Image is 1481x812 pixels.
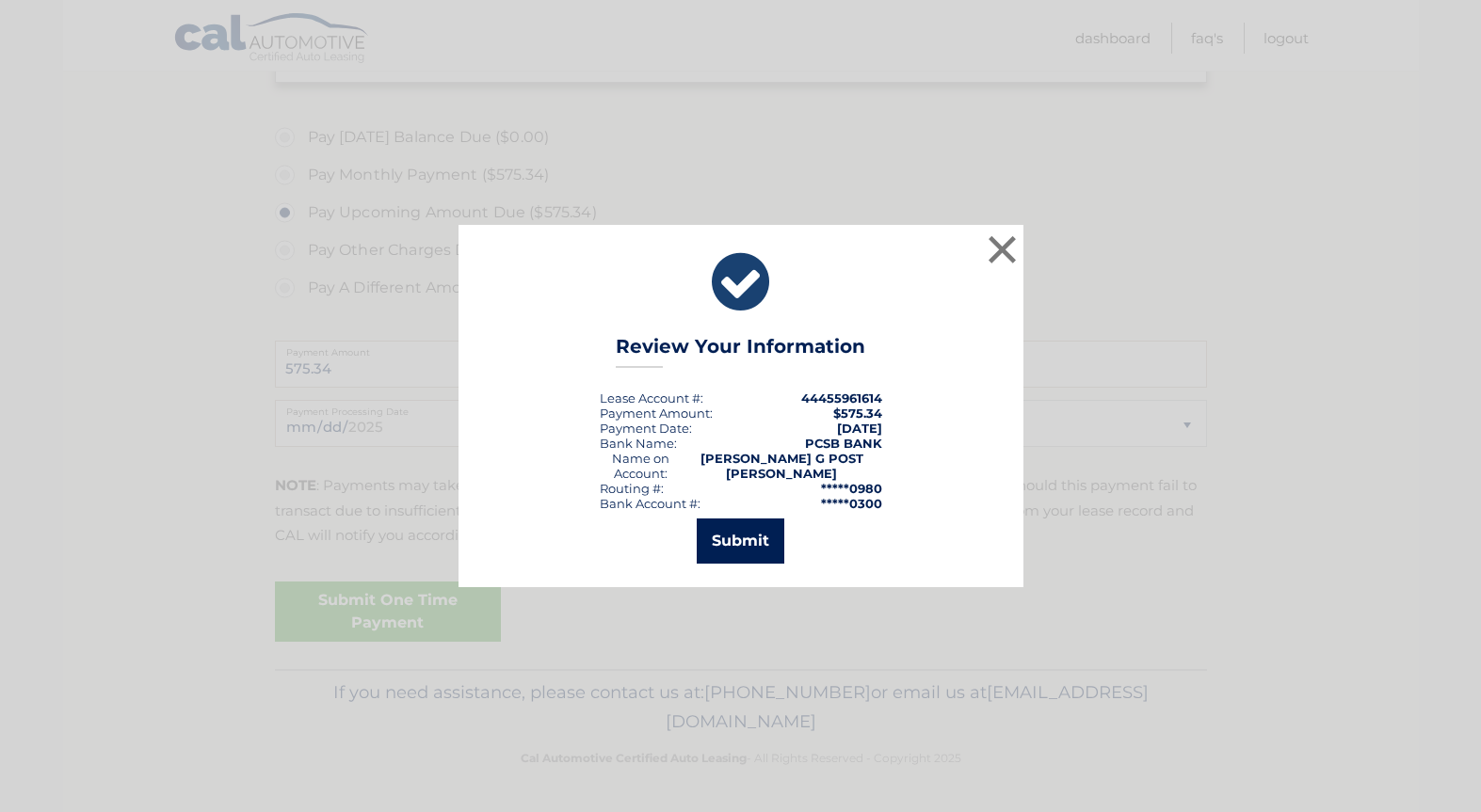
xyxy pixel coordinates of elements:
[600,390,703,406] div: Lease Account #:
[600,406,713,421] div: Payment Amount:
[600,496,700,511] div: Bank Account #:
[600,421,689,436] span: Payment Date
[600,421,692,436] div: :
[984,231,1022,268] button: ×
[833,406,882,421] span: $575.34
[600,481,664,496] div: Routing #:
[805,436,882,451] strong: PCSB BANK
[700,451,863,481] strong: [PERSON_NAME] G POST [PERSON_NAME]
[801,390,882,406] strong: 44455961614
[697,518,784,564] button: Submit
[600,451,682,481] div: Name on Account:
[616,335,865,368] h3: Review Your Information
[837,421,882,436] span: [DATE]
[600,436,677,451] div: Bank Name:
